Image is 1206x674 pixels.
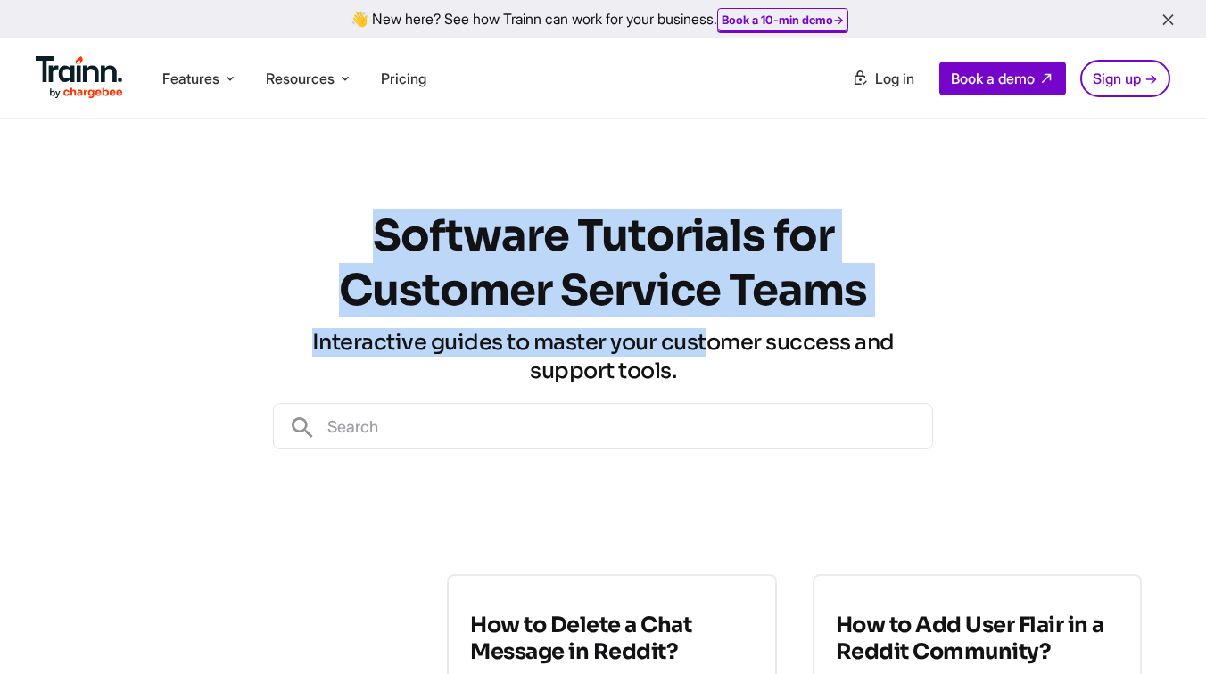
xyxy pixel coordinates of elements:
a: Book a demo [939,62,1066,95]
span: Book a demo [951,70,1035,87]
h3: How to Delete a Chat Message in Reddit? [470,612,753,665]
input: Search [317,404,932,448]
iframe: Chat Widget [1117,588,1206,674]
h3: How to Add User Flair in a Reddit Community? [836,612,1119,665]
b: Book a 10-min demo [722,12,833,27]
span: Features [162,69,219,88]
a: Log in [841,62,925,95]
h3: Interactive guides to master your customer success and support tools. [273,328,933,385]
span: Log in [875,70,914,87]
a: Pricing [381,70,426,87]
div: 👋 New here? See how Trainn can work for your business. [11,11,1195,28]
a: Book a 10-min demo→ [722,12,844,27]
a: Sign up → [1080,60,1170,97]
img: Trainn Logo [36,56,123,99]
span: Resources [266,69,335,88]
h1: Software Tutorials for Customer Service Teams [273,209,933,317]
